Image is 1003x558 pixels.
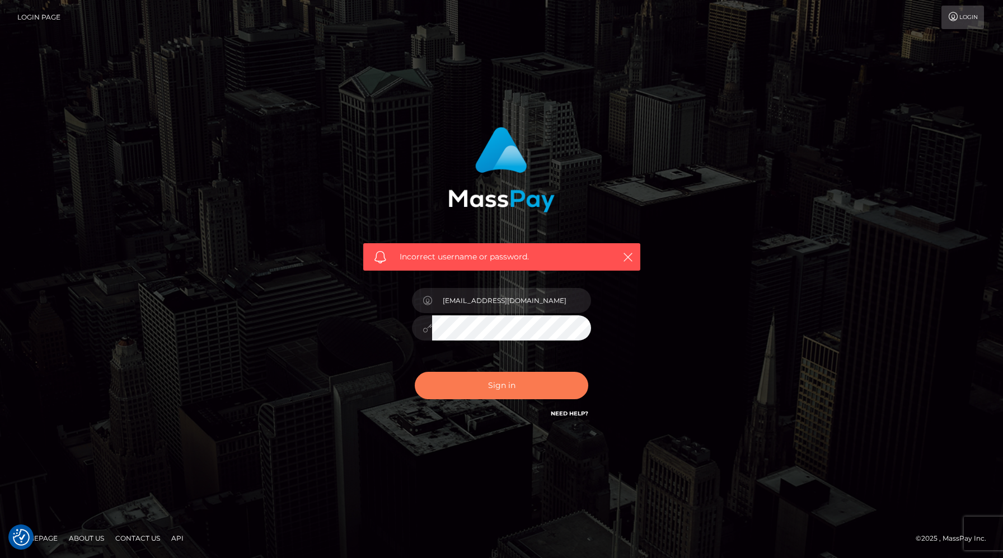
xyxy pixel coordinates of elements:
[167,529,188,547] a: API
[448,127,555,212] img: MassPay Login
[64,529,109,547] a: About Us
[400,251,604,263] span: Incorrect username or password.
[415,372,588,399] button: Sign in
[13,529,30,546] button: Consent Preferences
[12,529,62,547] a: Homepage
[551,410,588,417] a: Need Help?
[432,288,591,313] input: Username...
[941,6,984,29] a: Login
[111,529,165,547] a: Contact Us
[13,529,30,546] img: Revisit consent button
[17,6,60,29] a: Login Page
[916,532,995,545] div: © 2025 , MassPay Inc.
